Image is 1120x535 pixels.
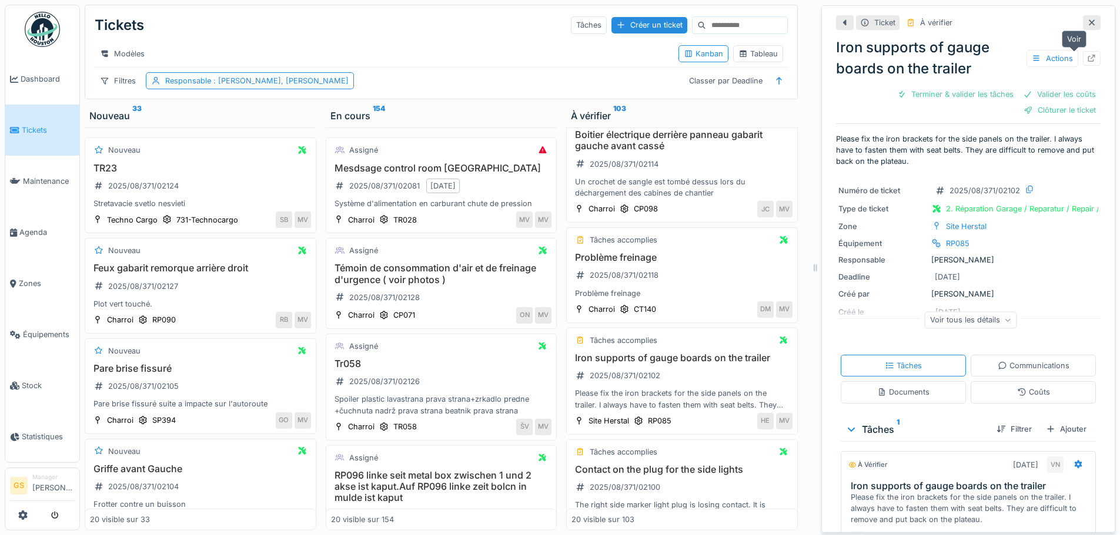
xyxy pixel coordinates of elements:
div: 2025/08/371/02100 [590,482,660,493]
h3: Tr058 [331,358,552,369]
a: Stock [5,360,79,411]
div: [PERSON_NAME] [838,288,1098,300]
img: Badge_color-CXgf-gQk.svg [25,12,60,47]
div: 20 visible sur 33 [90,514,150,525]
div: Nouveau [108,245,141,256]
div: Actions [1027,50,1078,67]
div: Zone [838,221,927,232]
a: Tickets [5,105,79,156]
div: Classer par Deadline [684,72,768,89]
div: Problème freinage [571,288,793,299]
div: Tâches [571,16,607,33]
a: GS Manager[PERSON_NAME] [10,473,75,501]
div: TR028 [393,214,417,226]
div: CP098 [634,203,658,214]
h3: Boitier électrique derrière panneau gabarit gauche avant cassé [571,129,793,152]
div: RP085 [648,415,671,426]
div: SB [276,211,292,228]
div: MV [295,312,311,328]
div: MV [535,307,551,324]
span: Maintenance [23,176,75,187]
div: JC [757,201,774,217]
div: ON [516,307,533,324]
div: ŠV [516,419,533,435]
sup: 103 [613,109,626,123]
div: Créé par [838,288,927,300]
div: 20 visible sur 154 [331,514,394,525]
div: Deadline [838,271,927,282]
div: 20 visible sur 103 [571,514,634,525]
h3: TR23 [90,163,311,174]
div: 2025/08/371/02118 [590,270,658,281]
div: Iron supports of gauge boards on the trailer [836,37,1101,79]
div: À vérifier [848,460,887,470]
div: MV [535,211,551,228]
div: Tâches accomplies [590,335,657,346]
div: 2025/08/371/02127 [108,281,178,292]
div: Assigné [349,144,378,156]
h3: Contact on the plug for the side lights [571,464,793,475]
div: Tâches [845,422,987,436]
div: [DATE] [935,271,960,282]
div: MV [776,201,793,217]
div: TR058 [393,421,417,432]
div: Un crochet de sangle est tombé dessus lors du déchargement des cabines de chantier [571,176,793,198]
sup: 1 [897,422,900,436]
div: Tâches accomplies [590,446,657,457]
div: The right side marker light plug is losing contact. It is necessary to make two boxes on the trai... [571,499,793,521]
div: Responsable [165,75,349,86]
div: Assigné [349,452,378,463]
span: Agenda [19,227,75,238]
a: Agenda [5,207,79,258]
div: 2025/08/371/02126 [349,376,420,387]
div: Nouveau [108,144,141,156]
div: MV [776,301,793,318]
div: Terminer & valider les tâches [892,86,1018,102]
a: Statistiques [5,411,79,462]
div: Assigné [349,245,378,256]
div: Tableau [738,48,778,59]
div: RP085 [946,238,969,249]
div: Kanban [684,48,723,59]
div: Charroi [348,309,375,321]
div: Charroi [589,304,615,315]
span: Zones [19,278,75,289]
div: Tickets [95,10,144,41]
div: Tâches accomplies [590,234,657,245]
div: SP394 [152,415,176,426]
div: 731-Technocargo [176,214,238,226]
span: Stock [22,380,75,391]
div: MV [516,211,533,228]
div: Site Herstal [946,221,987,232]
div: Filtrer [992,421,1037,437]
div: Plot vert touché. [90,298,311,309]
div: Coûts [1017,386,1050,398]
div: MV [295,211,311,228]
div: Charroi [348,421,375,432]
h3: Problème freinage [571,252,793,263]
div: 2025/08/371/02105 [108,381,179,392]
div: HE [757,413,774,429]
p: Please fix the iron brackets for the side panels on the trailer. I always have to fasten them wit... [836,133,1101,167]
h3: Mesdsage control room [GEOGRAPHIC_DATA] [331,163,552,174]
div: Techno Cargo [107,214,158,226]
div: Tâches [885,360,922,371]
span: Tickets [22,125,75,136]
div: CP071 [393,309,415,321]
div: GO [276,412,292,429]
h3: RP096 linke seit metal box zwischen 1 und 2 akse ist kaput.Auf RP096 linke zeit bolcn in mulde is... [331,470,552,504]
span: : [PERSON_NAME], [PERSON_NAME] [211,76,349,85]
div: Communications [998,360,1069,371]
a: Équipements [5,309,79,360]
div: Ticket [874,17,895,28]
div: Documents [877,386,930,398]
div: Frotter contre un buisson [90,499,311,510]
div: VN [1047,456,1064,473]
div: 2025/08/371/02104 [108,481,179,492]
div: MV [535,419,551,435]
div: À vérifier [571,109,793,123]
div: DM [757,301,774,318]
div: RB [276,312,292,328]
span: Statistiques [22,431,75,442]
div: Numéro de ticket [838,185,927,196]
